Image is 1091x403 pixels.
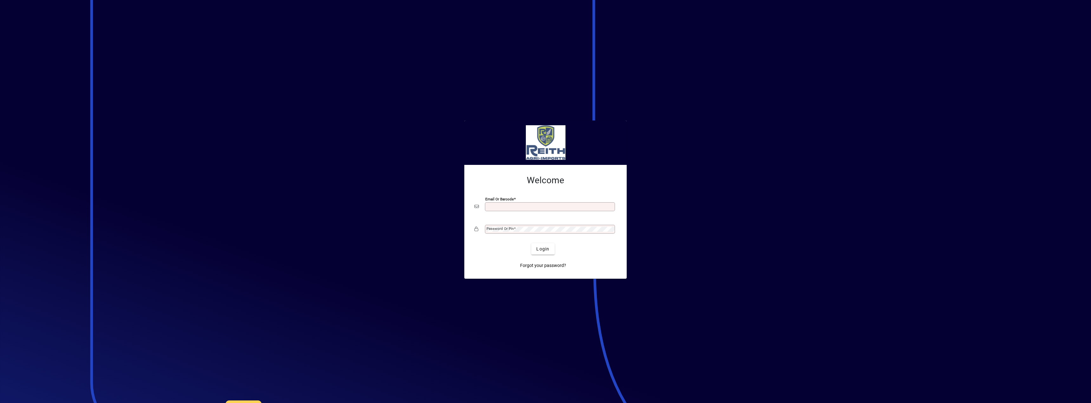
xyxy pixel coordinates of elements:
span: Login [536,246,549,252]
h2: Welcome [474,175,617,186]
mat-label: Password or Pin [487,226,514,231]
a: Forgot your password? [518,260,569,271]
mat-label: Email or Barcode [485,197,514,201]
span: Forgot your password? [520,262,566,269]
button: Login [531,243,554,255]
